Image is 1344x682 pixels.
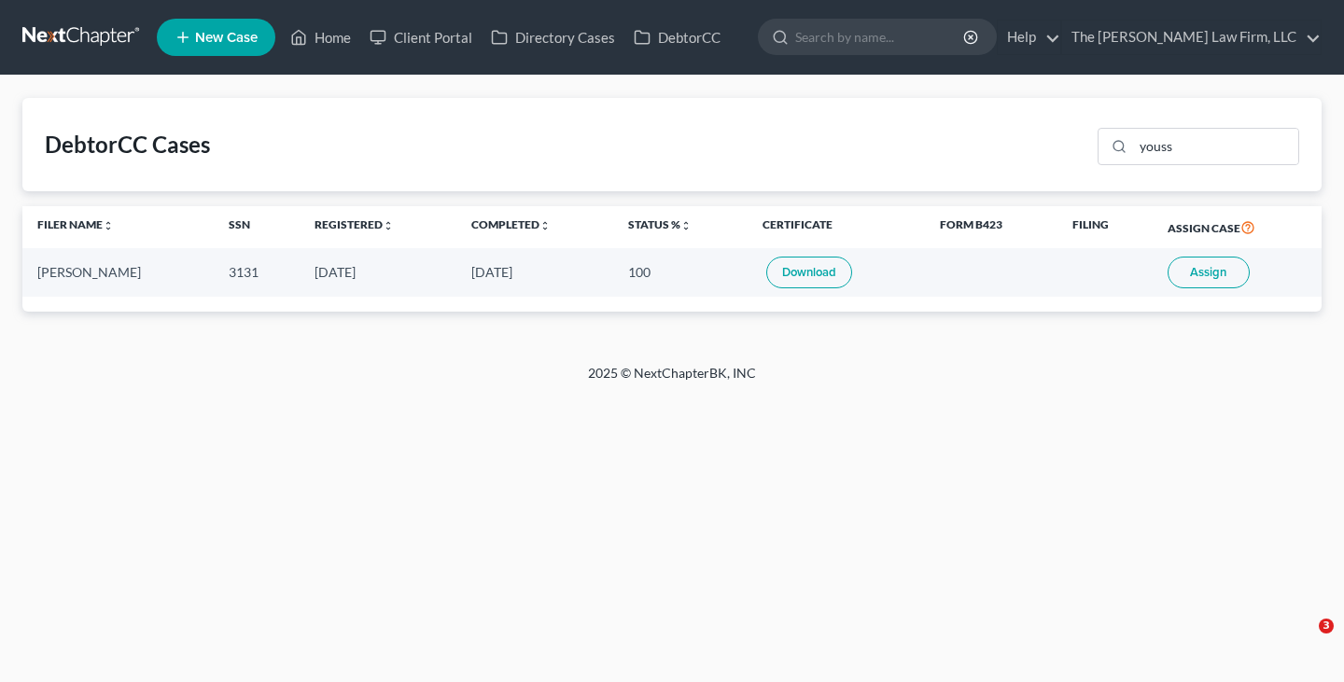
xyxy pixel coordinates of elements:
th: Assign Case [1153,206,1322,249]
i: unfold_more [383,220,394,231]
a: The [PERSON_NAME] Law Firm, LLC [1062,21,1321,54]
a: DebtorCC [624,21,730,54]
th: Certificate [748,206,925,249]
i: unfold_more [103,220,114,231]
input: Search by name... [795,20,966,54]
iframe: Intercom live chat [1281,619,1325,663]
td: [DATE] [456,248,613,296]
div: 3131 [229,263,285,282]
th: Form B423 [925,206,1057,249]
i: unfold_more [680,220,692,231]
td: [DATE] [300,248,456,296]
a: Home [281,21,360,54]
div: 2025 © NextChapterBK, INC [140,364,1204,397]
input: Search... [1133,129,1298,164]
span: Assign [1190,265,1226,280]
div: DebtorCC Cases [45,130,210,160]
a: Registeredunfold_more [315,217,394,231]
a: Completedunfold_more [471,217,551,231]
i: unfold_more [539,220,551,231]
a: Status %unfold_more [628,217,692,231]
button: Assign [1168,257,1250,288]
span: 3 [1319,619,1334,633]
a: Directory Cases [482,21,624,54]
th: Filing [1057,206,1153,249]
div: [PERSON_NAME] [37,263,199,282]
th: SSN [214,206,300,249]
a: Client Portal [360,21,482,54]
a: Filer Nameunfold_more [37,217,114,231]
a: Help [998,21,1060,54]
span: New Case [195,31,258,45]
td: 100 [613,248,748,296]
a: Download [766,257,852,288]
